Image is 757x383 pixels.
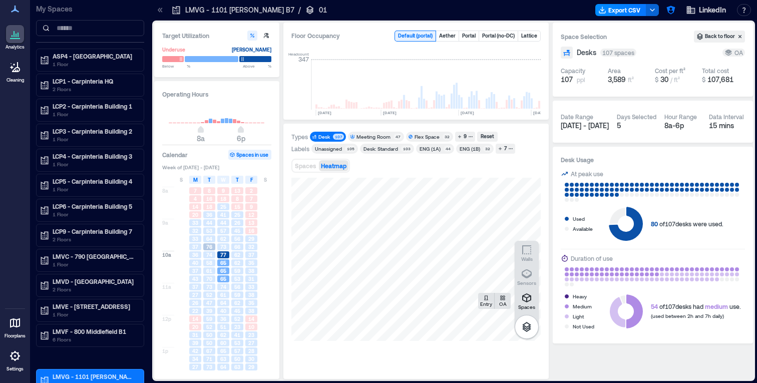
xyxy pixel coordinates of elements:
span: 74 [220,283,226,290]
span: Above % [243,63,271,69]
div: of 107 desks were used. [651,220,723,228]
div: 44 [444,146,452,152]
span: 73 [206,363,212,370]
div: Area [608,67,621,75]
p: ASP4 - [GEOGRAPHIC_DATA] [53,52,137,60]
button: 7 [496,144,515,154]
span: 41 [234,331,240,338]
span: 14 [248,315,254,322]
div: Light [573,311,584,321]
p: OA [499,301,507,307]
p: 01 [319,5,327,15]
div: Capacity [561,67,585,75]
span: 62 [234,259,240,266]
div: Data Interval [709,113,744,121]
span: 16 [206,195,212,202]
p: 1 Floor [53,160,137,168]
h3: Target Utilization [162,31,271,41]
span: 31 [192,331,198,338]
p: LMVG - 1101 [PERSON_NAME] B7 [185,5,294,15]
span: 28 [248,347,254,354]
span: [DATE] - [DATE] [561,121,609,130]
div: [PERSON_NAME] [232,45,271,55]
span: 50 [206,339,212,346]
p: 1 Floor [53,310,137,318]
p: LCP9 - Carpinteria Building 7 [53,227,137,235]
span: 62 [220,235,226,242]
span: 45 [234,227,240,234]
span: 30 [248,355,254,362]
button: Default (portal) [395,31,436,41]
div: Types [291,133,308,141]
div: 47 [394,134,402,140]
span: 65 [220,267,226,274]
div: Heavy [573,291,587,301]
span: 107 [561,75,573,85]
span: medium [705,303,728,310]
button: Export CSV [595,4,646,16]
span: T [208,176,211,184]
span: 61 [220,291,226,298]
span: 20 [192,211,198,218]
button: Sensors [515,265,539,289]
span: 10a [162,251,171,258]
a: Cleaning [3,55,28,86]
p: LMVC - 790 [GEOGRAPHIC_DATA] B2 [53,252,137,260]
p: LCP3 - Carpinteria Building 2 [53,127,137,135]
span: 60 [220,339,226,346]
text: [DATE] [318,110,331,115]
span: 53 [206,227,212,234]
span: 40 [192,259,198,266]
span: 33 [248,283,254,290]
p: 1 Floor [53,110,137,118]
h3: Operating Hours [162,89,271,99]
div: 5 [617,121,656,131]
span: 35 [248,299,254,306]
button: Entry [478,293,494,309]
p: LCP2 - Carpinteria Building 1 [53,102,137,110]
h3: Space Selection [561,32,694,42]
span: F [250,176,253,184]
p: 1 Floor [53,260,137,268]
span: 30 [660,75,668,84]
div: ENG (1A) [420,145,441,152]
span: 26 [234,219,240,226]
span: 27 [192,363,198,370]
div: Labels [291,145,309,153]
p: Sensors [517,280,536,286]
span: 7 [250,195,253,202]
span: 32 [192,227,198,234]
p: LMVF - 800 Middlefield B1 [53,327,137,335]
span: 1p [162,347,168,354]
button: 9 [455,132,475,142]
p: 1 Floor [53,135,137,143]
div: 7 [503,144,508,153]
p: LCP6 - Carpinteria Building 5 [53,202,137,210]
span: 70 [206,275,212,282]
span: 6p [237,134,245,143]
p: Spaces [518,304,535,310]
span: 9 [222,187,225,194]
span: 67 [206,347,212,354]
span: 32 [248,243,254,250]
span: 74 [206,251,212,258]
span: 9 [250,203,253,210]
span: 58 [206,259,212,266]
span: 31 [248,275,254,282]
span: 7 [194,187,197,194]
span: 37 [192,267,198,274]
span: 71 [206,355,212,362]
span: 8 [208,187,211,194]
span: 107,681 [707,75,733,84]
span: 65 [220,347,226,354]
p: LCP4 - Carpinteria Building 3 [53,152,137,160]
span: 3,589 [608,75,626,84]
p: / [298,5,301,15]
div: 32 [483,146,492,152]
div: At peak use [571,169,603,179]
p: LMVG - 1101 [PERSON_NAME] B7 [53,372,137,380]
span: 8a [162,187,168,194]
span: Desks [577,48,596,58]
span: 52 [206,323,212,330]
span: 53 [234,275,240,282]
